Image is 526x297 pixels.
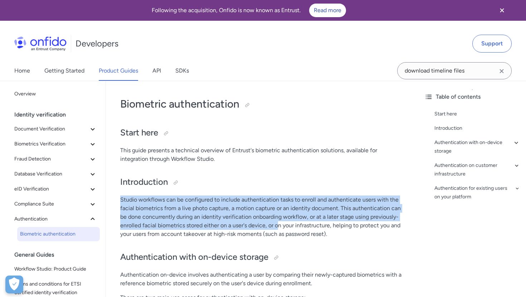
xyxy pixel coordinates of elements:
[424,93,520,101] div: Table of contents
[120,97,404,111] h1: Biometric authentication
[14,248,103,262] div: General Guides
[498,6,506,15] svg: Close banner
[14,215,88,223] span: Authentication
[434,184,520,201] a: Authentication for existing users on your platform
[11,197,100,211] button: Compliance Suite
[309,4,346,17] a: Read more
[11,137,100,151] button: Biometrics Verification
[14,61,30,81] a: Home
[434,161,520,178] a: Authentication on customer infrastructure
[17,227,100,241] a: Biometric authentication
[5,276,23,293] div: Cookie Preferences
[120,251,404,263] h2: Authentication with on-device storage
[14,265,97,273] span: Workflow Studio: Product Guide
[14,90,97,98] span: Overview
[14,36,67,51] img: Onfido Logo
[11,87,100,101] a: Overview
[175,61,189,81] a: SDKs
[120,195,404,238] p: Studio workflows can be configured to include authentication tasks to enroll and authenticate use...
[397,62,512,79] input: Onfido search input field
[9,4,489,17] div: Following the acquisition, Onfido is now known as Entrust.
[44,61,84,81] a: Getting Started
[11,122,100,136] button: Document Verification
[11,182,100,196] button: eID Verification
[120,146,404,163] p: This guide presents a technical overview of Entrust's biometric authentication solutions, availab...
[14,280,97,297] span: Terms and conditions for ETSI certified identity verification
[120,127,404,139] h2: Start here
[14,200,88,208] span: Compliance Suite
[11,167,100,181] button: Database Verification
[14,140,88,148] span: Biometrics Verification
[11,262,100,276] a: Workflow Studio: Product Guide
[120,176,404,188] h2: Introduction
[14,170,88,178] span: Database Verification
[14,185,88,193] span: eID Verification
[14,155,88,163] span: Fraud Detection
[472,35,512,53] a: Support
[14,108,103,122] div: Identity verification
[11,212,100,226] button: Authentication
[76,38,118,49] h1: Developers
[20,230,97,238] span: Biometric authentication
[489,1,515,19] button: Close banner
[434,124,520,133] a: Introduction
[11,152,100,166] button: Fraud Detection
[152,61,161,81] a: API
[434,110,520,118] a: Start here
[5,276,23,293] button: Open Preferences
[120,271,404,288] p: Authentication on-device involves authenticating a user by comparing their newly-captured biometr...
[99,61,138,81] a: Product Guides
[434,138,520,155] a: Authentication with on-device storage
[14,125,88,133] span: Document Verification
[497,67,506,75] svg: Clear search field button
